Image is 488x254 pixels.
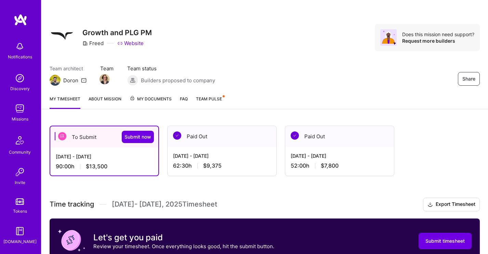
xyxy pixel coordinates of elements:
span: $7,800 [321,162,339,169]
img: Paid Out [173,131,181,140]
i: icon Mail [81,77,87,83]
span: Submit timesheet [425,238,465,244]
img: Invite [13,165,27,179]
div: 62:30 h [173,162,271,169]
button: Submit now [122,131,154,143]
img: Avatar [380,29,397,46]
div: Paid Out [285,126,394,147]
div: [DOMAIN_NAME] [3,238,37,245]
img: To Submit [58,132,66,140]
img: teamwork [13,102,27,115]
div: [DATE] - [DATE] [56,153,153,160]
i: icon CompanyGray [82,41,88,46]
img: Company Logo [50,24,74,48]
div: Doron [63,77,78,84]
img: discovery [13,71,27,85]
div: 90:00 h [56,163,153,170]
span: Team architect [50,65,87,72]
div: Missions [12,115,28,123]
span: Team Pulse [196,96,222,101]
button: Submit timesheet [419,233,472,249]
div: To Submit [50,126,158,147]
p: Review your timesheet. Once everything looks good, hit the submit button. [93,243,274,250]
img: Community [12,132,28,149]
img: bell [13,40,27,53]
div: 52:00 h [291,162,388,169]
a: My Documents [130,95,172,109]
a: FAQ [180,95,188,109]
h3: Let's get you paid [93,232,274,243]
span: Team status [127,65,215,72]
div: [DATE] - [DATE] [173,152,271,159]
div: Community [9,149,31,156]
img: logo [14,14,27,26]
a: My timesheet [50,95,80,109]
div: Does this mission need support? [402,31,474,38]
span: Team [100,65,114,72]
img: Team Architect [50,75,61,86]
img: tokens [16,198,24,205]
div: Notifications [8,53,32,60]
button: Share [458,72,480,86]
div: Paid Out [168,126,276,147]
span: $9,375 [203,162,222,169]
span: My Documents [130,95,172,103]
div: Freed [82,40,104,47]
span: Submit now [124,133,151,140]
img: Builders proposed to company [127,75,138,86]
div: Discovery [10,85,30,92]
img: guide book [13,224,27,238]
a: Website [117,40,144,47]
button: Export Timesheet [423,198,480,211]
span: [DATE] - [DATE] , 2025 Timesheet [112,200,217,209]
span: Share [462,75,475,82]
div: Tokens [13,208,27,215]
div: Invite [15,179,25,186]
a: About Mission [89,95,121,109]
h3: Growth and PLG PM [82,28,152,37]
img: coin [58,227,85,254]
a: Team Member Avatar [100,73,109,85]
span: $13,500 [86,163,107,170]
div: Request more builders [402,38,474,44]
div: [DATE] - [DATE] [291,152,388,159]
img: Paid Out [291,131,299,140]
span: Builders proposed to company [141,77,215,84]
img: Team Member Avatar [100,74,110,84]
span: Time tracking [50,200,94,209]
a: Team Pulse [196,95,224,109]
i: icon Download [427,201,433,208]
